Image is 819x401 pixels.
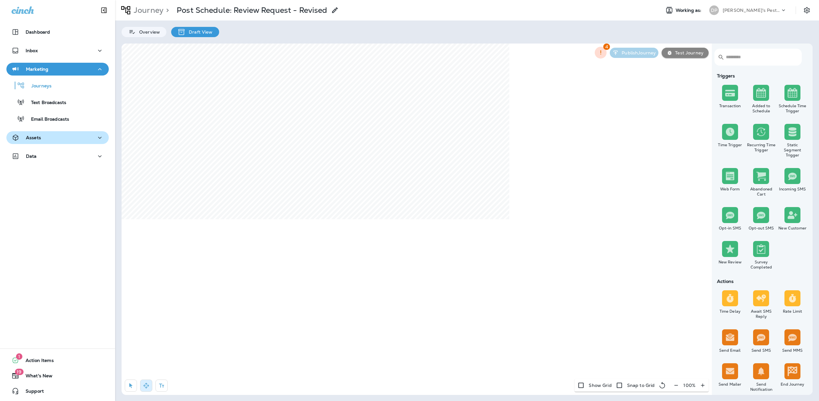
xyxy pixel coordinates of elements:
div: Survey Completed [747,260,776,270]
p: Text Broadcasts [25,100,66,106]
span: Working as: [676,8,703,13]
div: New Customer [778,226,807,231]
span: 1 [16,353,22,360]
div: Triggers [714,73,808,78]
div: Web Form [716,187,744,192]
p: Assets [26,135,41,140]
p: Snap to Grid [627,383,655,388]
p: Journey [131,5,163,15]
div: Transaction [716,103,744,108]
div: DP [709,5,719,15]
p: Post Schedule: Review Request - Revised [177,5,327,15]
p: Inbox [26,48,38,53]
div: Send Mailer [716,382,744,387]
p: Show Grid [589,383,611,388]
div: End Journey [778,382,807,387]
div: Time Delay [716,309,744,314]
span: 19 [15,369,23,375]
button: Text Broadcasts [6,95,109,109]
div: Send Notification [747,382,776,392]
span: Support [19,389,44,396]
div: Send SMS [747,348,776,353]
p: Email Broadcasts [25,116,69,123]
button: Test Journey [662,48,709,58]
div: Added to Schedule [747,103,776,114]
button: Inbox [6,44,109,57]
p: 100 % [683,383,696,388]
button: Dashboard [6,26,109,38]
button: Marketing [6,63,109,76]
div: Await SMS Reply [747,309,776,319]
div: New Review [716,260,744,265]
div: Send Email [716,348,744,353]
span: Action Items [19,358,54,365]
div: Incoming SMS [778,187,807,192]
div: Static Segment Trigger [778,142,807,158]
p: [PERSON_NAME]'s Pest Control [723,8,780,13]
div: Recurring Time Trigger [747,142,776,153]
button: Settings [801,4,813,16]
button: 19What's New [6,369,109,382]
div: Send MMS [778,348,807,353]
div: Time Trigger [716,142,744,148]
button: Support [6,385,109,397]
button: Assets [6,131,109,144]
span: 4 [603,44,610,50]
button: Journeys [6,79,109,92]
span: What's New [19,373,52,381]
p: Data [26,154,37,159]
div: Actions [714,279,808,284]
div: Opt-out SMS [747,226,776,231]
p: Overview [136,29,160,35]
div: Schedule Time Trigger [778,103,807,114]
button: Email Broadcasts [6,112,109,125]
div: Abandoned Cart [747,187,776,197]
p: Journeys [25,83,52,89]
button: 1Action Items [6,354,109,367]
p: Test Journey [672,50,704,55]
p: Draft View [186,29,212,35]
div: Opt-in SMS [716,226,744,231]
div: Rate Limit [778,309,807,314]
p: > [163,5,169,15]
p: Dashboard [26,29,50,35]
p: Marketing [26,67,48,72]
button: Data [6,150,109,163]
button: Collapse Sidebar [95,4,113,17]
